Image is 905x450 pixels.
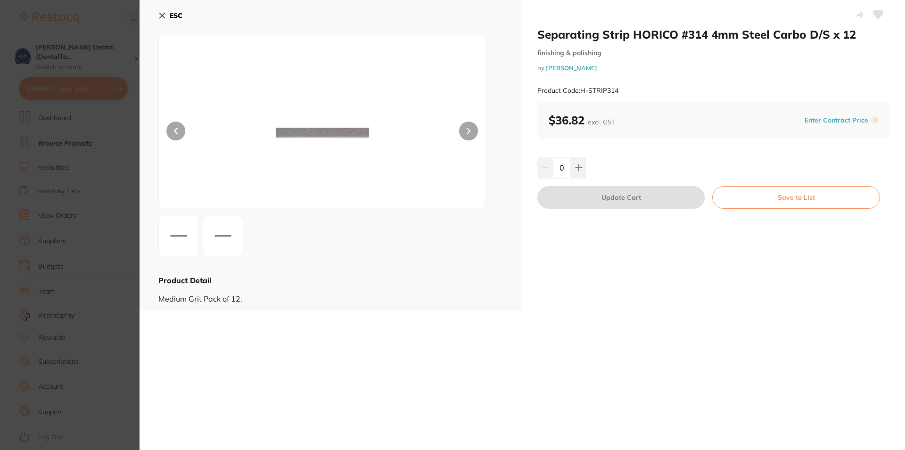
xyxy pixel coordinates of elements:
b: ESC [170,11,182,20]
div: Choose a greener path in healthcare! [41,28,167,38]
i: Discount will be applied on the supplier’s end. [41,80,162,97]
a: [PERSON_NAME] [546,64,597,72]
div: Message content [41,15,167,156]
small: finishing & polishing [537,49,890,57]
span: excl. GST [588,118,616,126]
img: Profile image for Restocq [21,17,36,32]
div: message notification from Restocq, Just now. Hi Angela, Choose a greener path in healthcare! 🌱Get... [14,8,174,174]
button: Save to List [712,186,880,209]
button: Update Cart [537,186,705,209]
button: Enter Contract Price [802,116,871,125]
small: by [537,65,890,72]
b: $36.82 [549,113,616,127]
label: i [871,116,879,124]
small: Product Code: H-STRIP314 [537,87,618,95]
h2: Separating Strip HORICO #314 4mm Steel Carbo D/S x 12 [537,27,890,41]
img: MTRfMi5qcGc [206,219,240,253]
img: MTQuanBn [224,59,420,208]
div: Medium Grit Pack of 12. [158,286,503,303]
b: Product Detail [158,276,211,285]
p: Message from Restocq, sent Just now [41,160,167,168]
div: 🌱Get 20% off all RePractice products on Restocq until [DATE]. Simply head to Browse Products and ... [41,42,167,98]
div: Hi [PERSON_NAME], [41,15,167,24]
img: MTQuanBn [162,219,196,253]
button: ESC [158,8,182,24]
